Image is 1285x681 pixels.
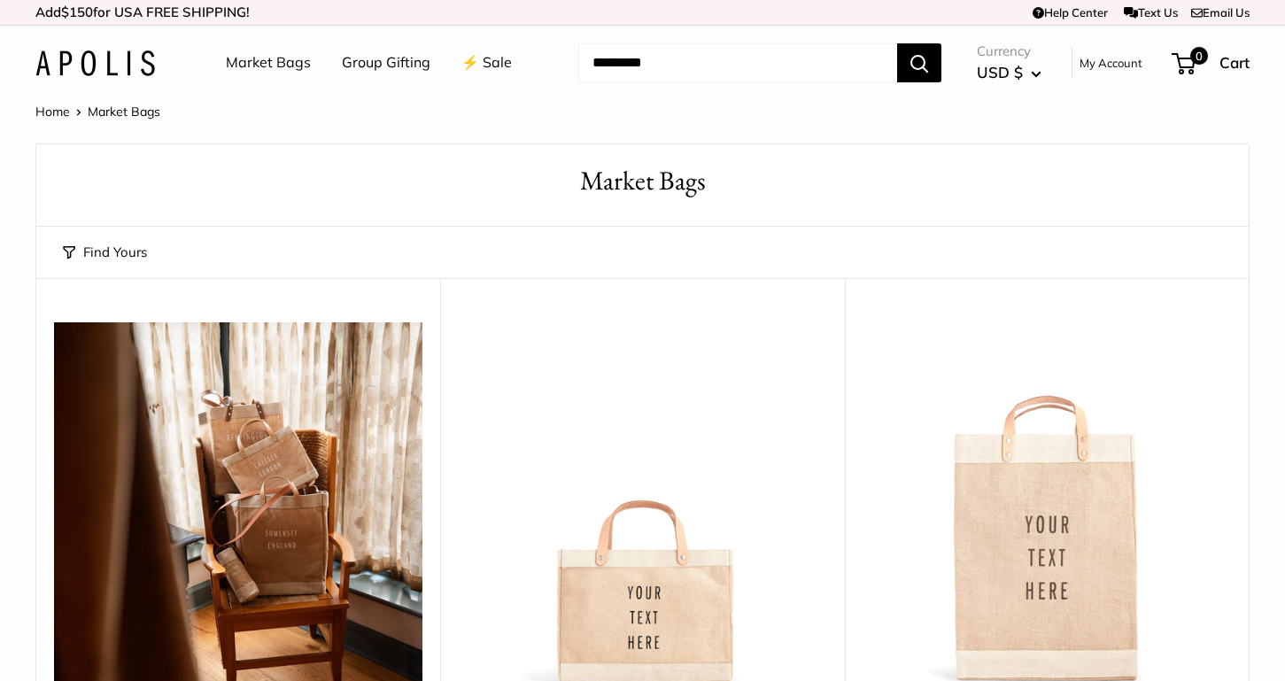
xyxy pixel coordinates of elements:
[977,58,1041,87] button: USD $
[226,50,311,76] a: Market Bags
[88,104,160,120] span: Market Bags
[1173,49,1250,77] a: 0 Cart
[1124,5,1178,19] a: Text Us
[35,100,160,123] nav: Breadcrumb
[35,50,155,76] img: Apolis
[578,43,897,82] input: Search...
[63,162,1222,200] h1: Market Bags
[977,63,1023,81] span: USD $
[1191,5,1250,19] a: Email Us
[897,43,941,82] button: Search
[35,104,70,120] a: Home
[1033,5,1108,19] a: Help Center
[1219,53,1250,72] span: Cart
[461,50,512,76] a: ⚡️ Sale
[61,4,93,20] span: $150
[977,39,1041,64] span: Currency
[342,50,430,76] a: Group Gifting
[1190,47,1208,65] span: 0
[63,240,147,265] button: Find Yours
[1080,52,1142,74] a: My Account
